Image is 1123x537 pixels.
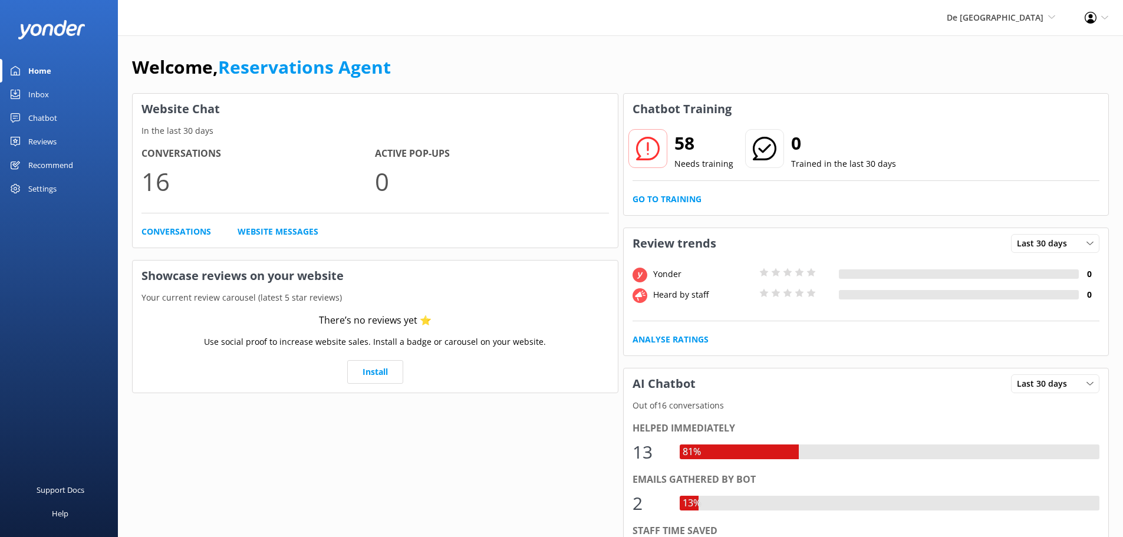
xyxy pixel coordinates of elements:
[347,360,403,384] a: Install
[18,20,85,39] img: yonder-white-logo.png
[791,157,896,170] p: Trained in the last 30 days
[28,83,49,106] div: Inbox
[680,444,704,460] div: 81%
[37,478,84,502] div: Support Docs
[674,157,733,170] p: Needs training
[218,55,391,79] a: Reservations Agent
[624,94,740,124] h3: Chatbot Training
[52,502,68,525] div: Help
[1079,268,1099,281] h4: 0
[133,291,618,304] p: Your current review carousel (latest 5 star reviews)
[28,59,51,83] div: Home
[28,130,57,153] div: Reviews
[1017,237,1074,250] span: Last 30 days
[791,129,896,157] h2: 0
[633,472,1100,487] div: Emails gathered by bot
[375,146,608,162] h4: Active Pop-ups
[633,438,668,466] div: 13
[633,421,1100,436] div: Helped immediately
[141,162,375,201] p: 16
[1079,288,1099,301] h4: 0
[133,94,618,124] h3: Website Chat
[624,228,725,259] h3: Review trends
[132,53,391,81] h1: Welcome,
[674,129,733,157] h2: 58
[1017,377,1074,390] span: Last 30 days
[624,368,704,399] h3: AI Chatbot
[319,313,432,328] div: There’s no reviews yet ⭐
[28,177,57,200] div: Settings
[650,268,756,281] div: Yonder
[680,496,704,511] div: 13%
[633,489,668,518] div: 2
[947,12,1043,23] span: De [GEOGRAPHIC_DATA]
[133,261,618,291] h3: Showcase reviews on your website
[28,106,57,130] div: Chatbot
[238,225,318,238] a: Website Messages
[624,399,1109,412] p: Out of 16 conversations
[141,146,375,162] h4: Conversations
[133,124,618,137] p: In the last 30 days
[633,193,702,206] a: Go to Training
[650,288,756,301] div: Heard by staff
[28,153,73,177] div: Recommend
[141,225,211,238] a: Conversations
[633,333,709,346] a: Analyse Ratings
[375,162,608,201] p: 0
[204,335,546,348] p: Use social proof to increase website sales. Install a badge or carousel on your website.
